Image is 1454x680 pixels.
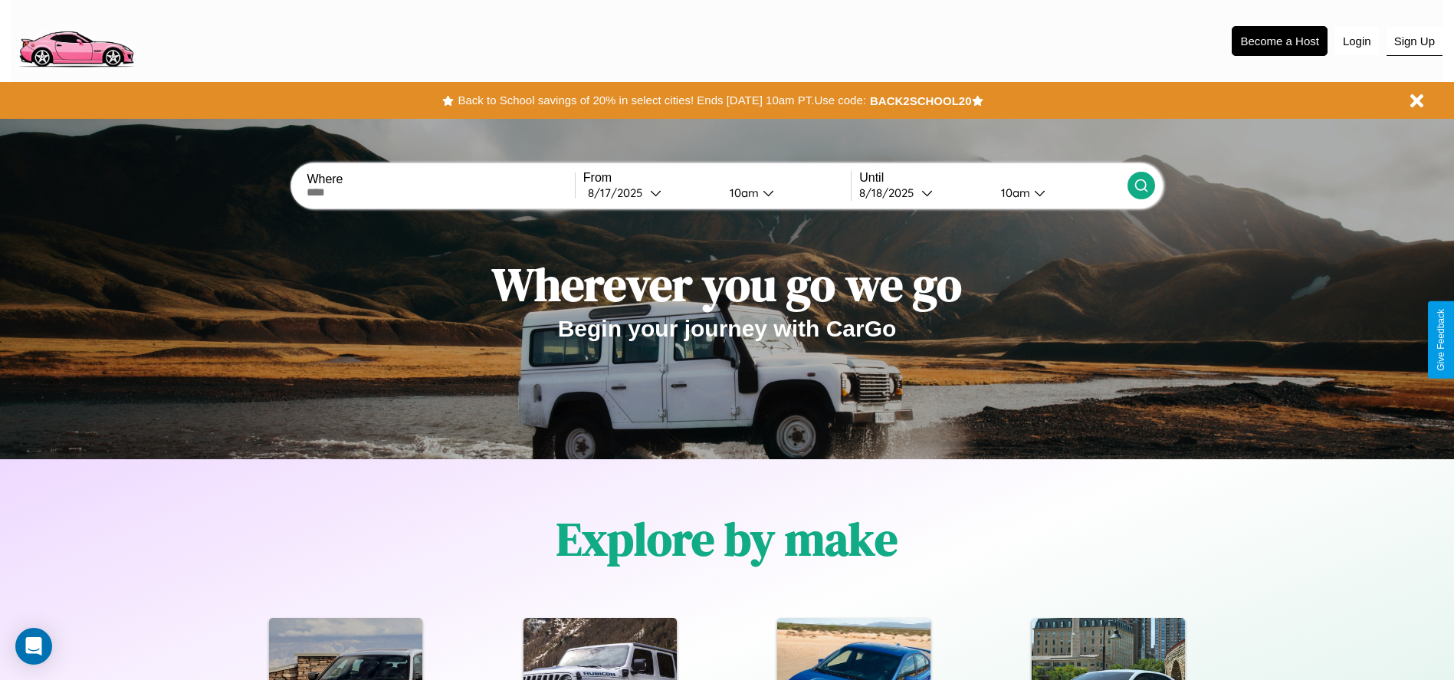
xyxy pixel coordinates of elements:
img: logo [11,8,140,71]
button: Sign Up [1387,27,1443,56]
button: Login [1335,27,1379,55]
button: Back to School savings of 20% in select cities! Ends [DATE] 10am PT.Use code: [454,90,869,111]
button: 8/17/2025 [583,185,717,201]
b: BACK2SCHOOL20 [870,94,972,107]
h1: Explore by make [556,508,898,570]
label: Where [307,172,574,186]
div: 8 / 17 / 2025 [588,186,650,200]
button: 10am [717,185,852,201]
label: Until [859,171,1127,185]
button: 10am [989,185,1127,201]
div: Open Intercom Messenger [15,628,52,665]
label: From [583,171,851,185]
div: 10am [993,186,1034,200]
div: 8 / 18 / 2025 [859,186,921,200]
div: Give Feedback [1436,309,1446,371]
button: Become a Host [1232,26,1328,56]
div: 10am [722,186,763,200]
